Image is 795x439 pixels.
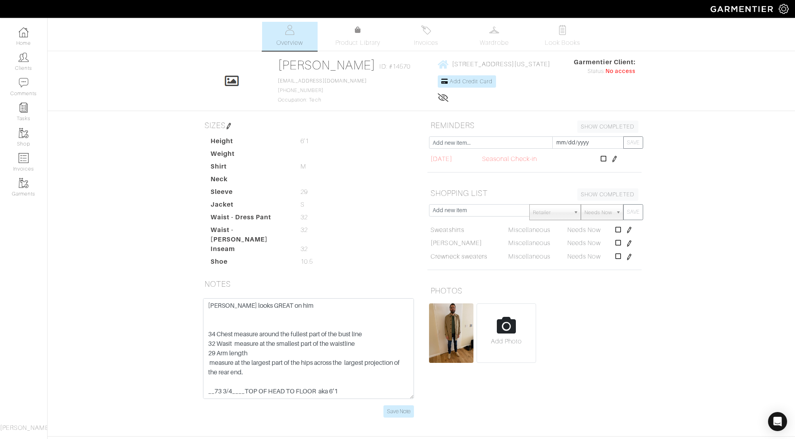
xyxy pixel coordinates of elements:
[533,205,570,220] span: Retailer
[301,187,308,197] span: 29
[567,226,601,234] span: Needs Now
[574,58,636,67] span: Garmentier Client:
[482,154,537,164] span: Seasonal Check-in
[431,238,482,248] a: [PERSON_NAME]
[429,204,530,217] input: Add new item
[226,123,232,129] img: pen-cf24a1663064a2ec1b9c1bd2387e9de7a2fa800b781884d57f21acf72779bad2.png
[205,244,295,257] dt: Inseam
[429,136,553,149] input: Add new item...
[429,303,474,363] img: o6tbkhweBUxfw6ChKCyYj1bK
[611,156,618,162] img: pen-cf24a1663064a2ec1b9c1bd2387e9de7a2fa800b781884d57f21acf72779bad2.png
[427,283,642,299] h5: PHOTOS
[19,52,29,62] img: clients-icon-6bae9207a08558b7cb47a8932f037763ab4055f8c8b6bfacd5dc20c3e0201464.png
[201,117,416,133] h5: SIZES
[19,27,29,37] img: dashboard-icon-dbcd8f5a0b271acd01030246c82b418ddd0df26cd7fceb0bd07c9910d44c42f6.png
[330,25,386,48] a: Product Library
[623,136,643,149] button: SAVE
[379,62,410,71] span: ID: #14570
[301,136,308,146] span: 6'1
[19,128,29,138] img: garments-icon-b7da505a4dc4fd61783c78ac3ca0ef83fa9d6f193b1c9dc38574b1d14d53ca28.png
[203,298,414,399] textarea: [PERSON_NAME] looks GREAT on him 34 Chest measure around the fullest part of the bust line 32 Was...
[584,205,612,220] span: Needs Now
[577,121,638,133] a: SHOW COMPLETED
[438,59,550,69] a: [STREET_ADDRESS][US_STATE]
[205,213,295,225] dt: Waist - Dress Pant
[535,22,590,51] a: Look Books
[421,25,431,35] img: orders-27d20c2124de7fd6de4e0e44c1d41de31381a507db9b33961299e4e07d508b8c.svg
[205,187,295,200] dt: Sleeve
[398,22,454,51] a: Invoices
[427,185,642,201] h5: SHOPPING LIST
[276,38,303,48] span: Overview
[335,38,380,48] span: Product Library
[301,225,308,235] span: 32
[626,254,632,260] img: pen-cf24a1663064a2ec1b9c1bd2387e9de7a2fa800b781884d57f21acf72779bad2.png
[301,162,306,171] span: M
[19,103,29,113] img: reminder-icon-8004d30b9f0a5d33ae49ab947aed9ed385cf756f9e5892f1edd6e32f2345188e.png
[567,240,601,247] span: Needs Now
[567,253,601,260] span: Needs Now
[452,61,550,68] span: [STREET_ADDRESS][US_STATE]
[205,149,295,162] dt: Weight
[574,67,636,76] div: Status:
[779,4,789,14] img: gear-icon-white-bd11855cb880d31180b6d7d6211b90ccbf57a29d726f0c71d8c61bd08dd39cc2.png
[577,188,638,201] a: SHOW COMPLETED
[438,75,496,88] a: Add Credit Card
[19,153,29,163] img: orders-icon-0abe47150d42831381b5fb84f609e132dff9fe21cb692f30cb5eec754e2cba89.png
[768,412,787,431] div: Open Intercom Messenger
[278,58,376,72] a: [PERSON_NAME]
[205,136,295,149] dt: Height
[301,200,305,209] span: S
[431,225,464,235] a: Sweatshirts
[262,22,318,51] a: Overview
[480,38,508,48] span: Wardrobe
[383,405,414,418] input: Save Note
[508,226,551,234] span: Miscellaneous
[626,227,632,233] img: pen-cf24a1663064a2ec1b9c1bd2387e9de7a2fa800b781884d57f21acf72779bad2.png
[205,174,295,187] dt: Neck
[431,252,487,261] a: Crewneck sweaters
[467,22,522,51] a: Wardrobe
[508,253,551,260] span: Miscellaneous
[301,244,308,254] span: 32
[414,38,438,48] span: Invoices
[707,2,779,16] img: garmentier-logo-header-white-b43fb05a5012e4ada735d5af1a66efaba907eab6374d6393d1fbf88cb4ef424d.png
[489,25,499,35] img: wardrobe-487a4870c1b7c33e795ec22d11cfc2ed9d08956e64fb3008fe2437562e282088.svg
[205,225,295,244] dt: Waist - [PERSON_NAME]
[301,257,312,266] span: 10.5
[278,78,367,84] a: [EMAIL_ADDRESS][DOMAIN_NAME]
[285,25,295,35] img: basicinfo-40fd8af6dae0f16599ec9e87c0ef1c0a1fdea2edbe929e3d69a839185d80c458.svg
[605,67,636,76] span: No access
[545,38,580,48] span: Look Books
[205,162,295,174] dt: Shirt
[431,154,452,164] span: [DATE]
[201,276,416,292] h5: NOTES
[19,78,29,88] img: comment-icon-a0a6a9ef722e966f86d9cbdc48e553b5cf19dbc54f86b18d962a5391bc8f6eb6.png
[205,257,295,270] dt: Shoe
[19,178,29,188] img: garments-icon-b7da505a4dc4fd61783c78ac3ca0ef83fa9d6f193b1c9dc38574b1d14d53ca28.png
[427,117,642,133] h5: REMINDERS
[623,204,643,220] button: SAVE
[626,240,632,247] img: pen-cf24a1663064a2ec1b9c1bd2387e9de7a2fa800b781884d57f21acf72779bad2.png
[205,200,295,213] dt: Jacket
[508,240,551,247] span: Miscellaneous
[557,25,567,35] img: todo-9ac3debb85659649dc8f770b8b6100bb5dab4b48dedcbae339e5042a72dfd3cc.svg
[450,78,492,84] span: Add Credit Card
[278,78,367,103] span: [PHONE_NUMBER] Occupation: Tech
[301,213,308,222] span: 32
